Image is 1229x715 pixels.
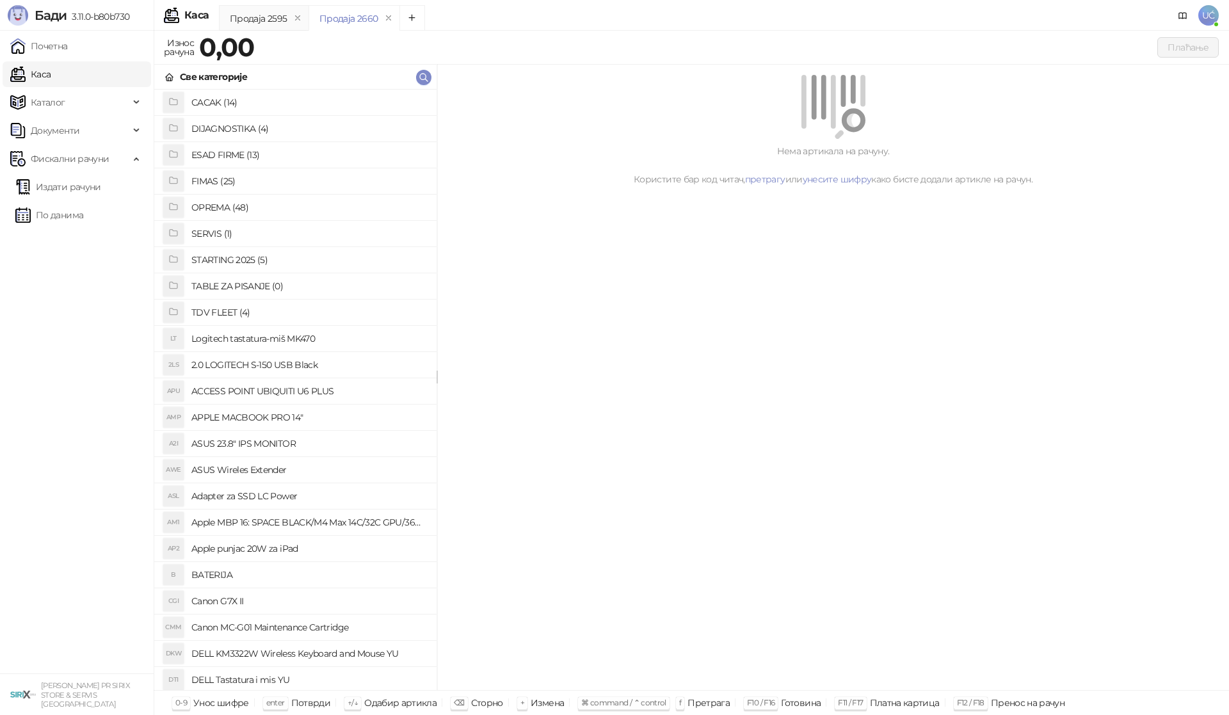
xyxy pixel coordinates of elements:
[163,512,184,533] div: AM1
[184,10,209,20] div: Каса
[191,486,426,506] h4: Adapter za SSD LC Power
[191,250,426,270] h4: STARTING 2025 (5)
[163,538,184,559] div: AP2
[319,12,378,26] div: Продаја 2660
[8,5,28,26] img: Logo
[10,33,68,59] a: Почетна
[199,31,254,63] strong: 0,00
[67,11,129,22] span: 3.11.0-b80b730
[191,223,426,244] h4: SERVIS (1)
[399,5,425,31] button: Add tab
[163,355,184,375] div: 2LS
[380,13,397,24] button: remove
[191,617,426,638] h4: Canon MC-G01 Maintenance Cartridge
[1198,5,1219,26] span: UĆ
[348,698,358,707] span: ↑/↓
[838,698,863,707] span: F11 / F17
[163,381,184,401] div: APU
[161,35,197,60] div: Износ рачуна
[191,591,426,611] h4: Canon G7X II
[191,171,426,191] h4: FIMAS (25)
[191,92,426,113] h4: CACAK (14)
[35,8,67,23] span: Бади
[10,682,36,707] img: 64x64-companyLogo-cb9a1907-c9b0-4601-bb5e-5084e694c383.png
[520,698,524,707] span: +
[193,695,249,711] div: Унос шифре
[679,698,681,707] span: f
[191,433,426,454] h4: ASUS 23.8" IPS MONITOR
[1157,37,1219,58] button: Плаћање
[957,698,984,707] span: F12 / F18
[581,698,666,707] span: ⌘ command / ⌃ control
[191,118,426,139] h4: DIJAGNOSTIKA (4)
[163,565,184,585] div: B
[454,698,464,707] span: ⌫
[191,460,426,480] h4: ASUS Wireles Extender
[15,174,101,200] a: Издати рачуни
[453,144,1214,186] div: Нема артикала на рачуну. Користите бар код читач, или како бисте додали артикле на рачун.
[191,302,426,323] h4: TDV FLEET (4)
[163,643,184,664] div: DKW
[41,681,130,709] small: [PERSON_NAME] PR SIRIX STORE & SERVIS [GEOGRAPHIC_DATA]
[163,328,184,349] div: LT
[163,670,184,690] div: DTI
[191,355,426,375] h4: 2.0 LOGITECH S-150 USB Black
[191,381,426,401] h4: ACCESS POINT UBIQUITI U6 PLUS
[191,197,426,218] h4: OPREMA (48)
[991,695,1064,711] div: Пренос на рачун
[289,13,306,24] button: remove
[154,90,437,690] div: grid
[291,695,331,711] div: Потврди
[31,90,65,115] span: Каталог
[531,695,564,711] div: Измена
[471,695,503,711] div: Сторно
[191,670,426,690] h4: DELL Tastatura i mis YU
[31,118,79,143] span: Документи
[687,695,730,711] div: Претрага
[163,407,184,428] div: AMP
[175,698,187,707] span: 0-9
[191,565,426,585] h4: BATERIJA
[163,460,184,480] div: AWE
[266,698,285,707] span: enter
[191,145,426,165] h4: ESAD FIRME (13)
[191,643,426,664] h4: DELL KM3322W Wireless Keyboard and Mouse YU
[180,70,247,84] div: Све категорије
[1173,5,1193,26] a: Документација
[781,695,821,711] div: Готовина
[31,146,109,172] span: Фискални рачуни
[230,12,287,26] div: Продаја 2595
[191,407,426,428] h4: APPLE MACBOOK PRO 14"
[870,695,940,711] div: Платна картица
[191,538,426,559] h4: Apple punjac 20W za iPad
[364,695,437,711] div: Одабир артикла
[163,591,184,611] div: CGI
[10,61,51,87] a: Каса
[191,512,426,533] h4: Apple MBP 16: SPACE BLACK/M4 Max 14C/32C GPU/36GB/1T-ZEE
[15,202,83,228] a: По данима
[191,276,426,296] h4: TABLE ZA PISANJE (0)
[745,173,785,185] a: претрагу
[803,173,872,185] a: унесите шифру
[163,486,184,506] div: ASL
[747,698,775,707] span: F10 / F16
[163,433,184,454] div: A2I
[163,617,184,638] div: CMM
[191,328,426,349] h4: Logitech tastatura-miš MK470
